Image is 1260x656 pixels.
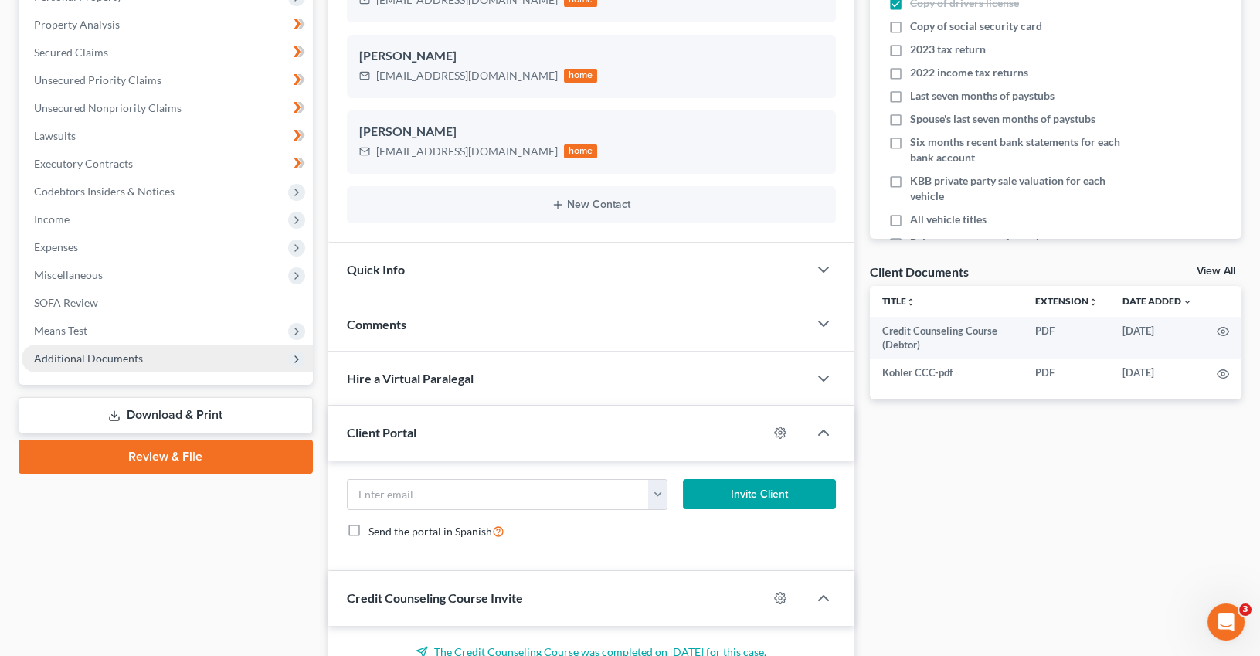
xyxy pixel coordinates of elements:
i: unfold_more [1088,297,1098,307]
a: Extensionunfold_more [1035,295,1098,307]
div: home [564,144,598,158]
input: Enter email [348,480,649,509]
span: Executory Contracts [34,157,133,170]
a: Titleunfold_more [882,295,915,307]
span: Property Analysis [34,18,120,31]
td: [DATE] [1110,359,1204,386]
a: Secured Claims [22,39,313,66]
td: PDF [1023,317,1110,359]
a: Download & Print [19,397,313,433]
i: expand_more [1183,297,1192,307]
span: Means Test [34,324,87,337]
span: Copy of social security card [910,19,1042,34]
span: Send the portal in Spanish [368,525,492,538]
span: Unsecured Priority Claims [34,73,161,87]
a: Review & File [19,440,313,474]
div: [PERSON_NAME] [359,123,824,141]
span: Client Portal [347,425,416,440]
span: Quick Info [347,262,405,277]
span: Spouse's last seven months of paystubs [910,111,1095,127]
span: Miscellaneous [34,268,103,281]
span: Codebtors Insiders & Notices [34,185,175,198]
a: Lawsuits [22,122,313,150]
span: Six months recent bank statements for each bank account [910,134,1136,165]
iframe: Intercom live chat [1207,603,1245,641]
span: Comments [347,317,406,331]
span: Credit Counseling Course Invite [347,590,523,605]
div: Client Documents [870,263,969,280]
span: SOFA Review [34,296,98,309]
span: 2023 tax return [910,42,986,57]
a: Property Analysis [22,11,313,39]
span: 2022 income tax returns [910,65,1028,80]
div: [PERSON_NAME] [359,47,824,66]
td: [DATE] [1110,317,1204,359]
button: Invite Client [683,479,836,510]
span: Hire a Virtual Paralegal [347,371,474,386]
a: View All [1197,266,1235,277]
button: New Contact [359,199,824,211]
i: unfold_more [906,297,915,307]
span: Secured Claims [34,46,108,59]
span: Additional Documents [34,352,143,365]
div: [EMAIL_ADDRESS][DOMAIN_NAME] [376,68,558,83]
td: Credit Counseling Course (Debtor) [870,317,1023,359]
a: Date Added expand_more [1122,295,1192,307]
span: 3 [1239,603,1252,616]
span: Lawsuits [34,129,76,142]
div: home [564,69,598,83]
span: Balance statements for retirement accounts [910,235,1119,250]
span: All vehicle titles [910,212,987,227]
span: Unsecured Nonpriority Claims [34,101,182,114]
span: Income [34,212,70,226]
span: Expenses [34,240,78,253]
span: KBB private party sale valuation for each vehicle [910,173,1136,204]
a: SOFA Review [22,289,313,317]
div: [EMAIL_ADDRESS][DOMAIN_NAME] [376,144,558,159]
span: Last seven months of paystubs [910,88,1055,104]
td: Kohler CCC-pdf [870,359,1023,386]
a: Unsecured Nonpriority Claims [22,94,313,122]
a: Executory Contracts [22,150,313,178]
a: Unsecured Priority Claims [22,66,313,94]
td: PDF [1023,359,1110,386]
